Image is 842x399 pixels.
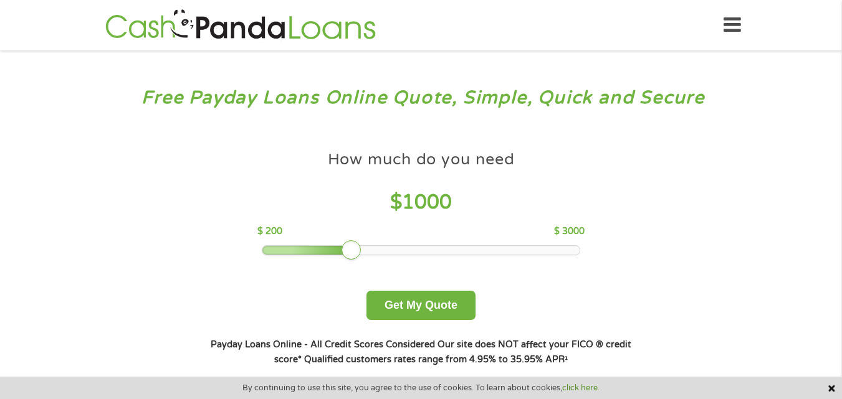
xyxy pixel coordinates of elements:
[304,354,568,365] strong: Qualified customers rates range from 4.95% to 35.95% APR¹
[274,339,631,365] strong: Our site does NOT affect your FICO ® credit score*
[328,149,515,170] h4: How much do you need
[257,225,282,238] p: $ 200
[36,87,806,110] h3: Free Payday Loans Online Quote, Simple, Quick and Secure
[402,190,452,214] span: 1000
[242,383,600,392] span: By continuing to use this site, you agree to the use of cookies. To learn about cookies,
[366,291,476,320] button: Get My Quote
[554,225,585,238] p: $ 3000
[211,339,435,350] strong: Payday Loans Online - All Credit Scores Considered
[102,7,380,43] img: GetLoanNow Logo
[562,383,600,393] a: click here.
[257,190,585,215] h4: $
